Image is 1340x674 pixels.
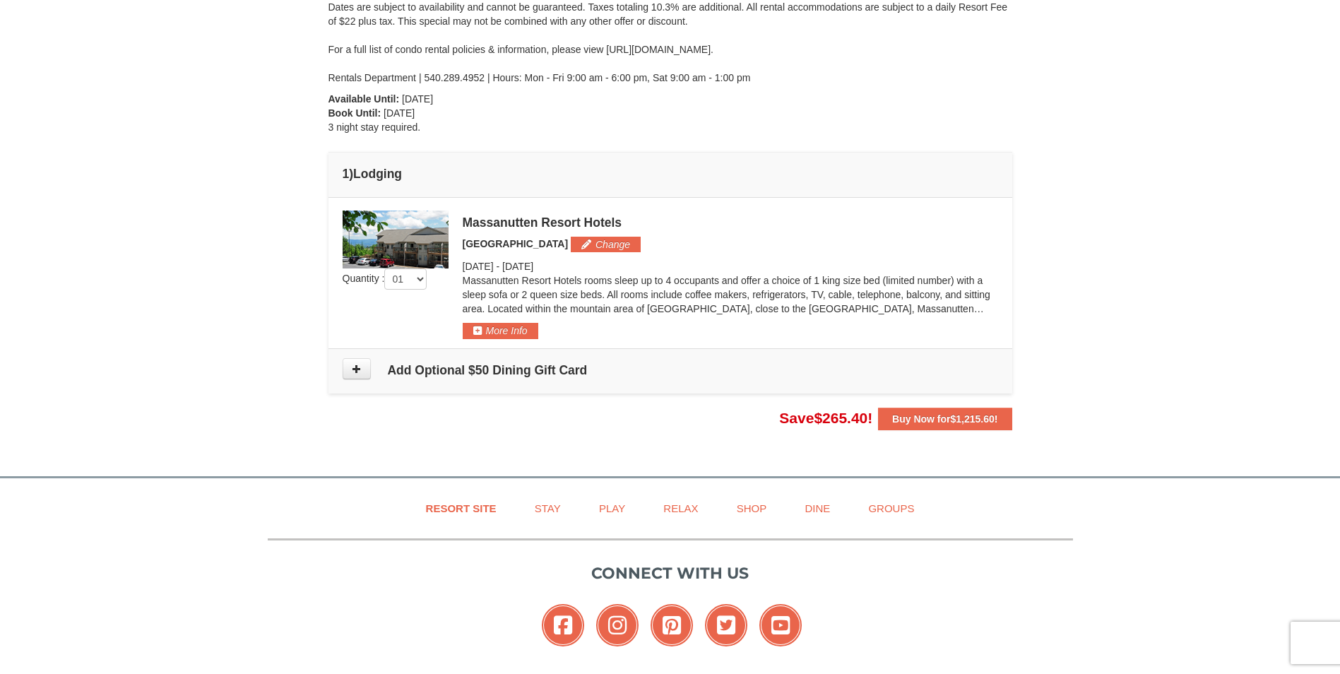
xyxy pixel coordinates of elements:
[463,273,998,316] p: Massanutten Resort Hotels rooms sleep up to 4 occupants and offer a choice of 1 king size bed (li...
[463,238,569,249] span: [GEOGRAPHIC_DATA]
[343,273,427,284] span: Quantity :
[646,492,716,524] a: Relax
[581,492,643,524] a: Play
[349,167,353,181] span: )
[878,408,1012,430] button: Buy Now for$1,215.60!
[517,492,579,524] a: Stay
[814,410,867,426] span: $265.40
[402,93,433,105] span: [DATE]
[496,261,499,272] span: -
[408,492,514,524] a: Resort Site
[463,215,998,230] div: Massanutten Resort Hotels
[328,107,381,119] strong: Book Until:
[850,492,932,524] a: Groups
[787,492,848,524] a: Dine
[502,261,533,272] span: [DATE]
[343,363,998,377] h4: Add Optional $50 Dining Gift Card
[328,122,421,133] span: 3 night stay required.
[384,107,415,119] span: [DATE]
[463,261,494,272] span: [DATE]
[951,413,995,425] span: $1,215.60
[343,211,449,268] img: 19219026-1-e3b4ac8e.jpg
[571,237,641,252] button: Change
[343,167,998,181] h4: 1 Lodging
[328,93,400,105] strong: Available Until:
[892,413,997,425] strong: Buy Now for !
[268,562,1073,585] p: Connect with us
[779,410,872,426] span: Save !
[463,323,538,338] button: More Info
[719,492,785,524] a: Shop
